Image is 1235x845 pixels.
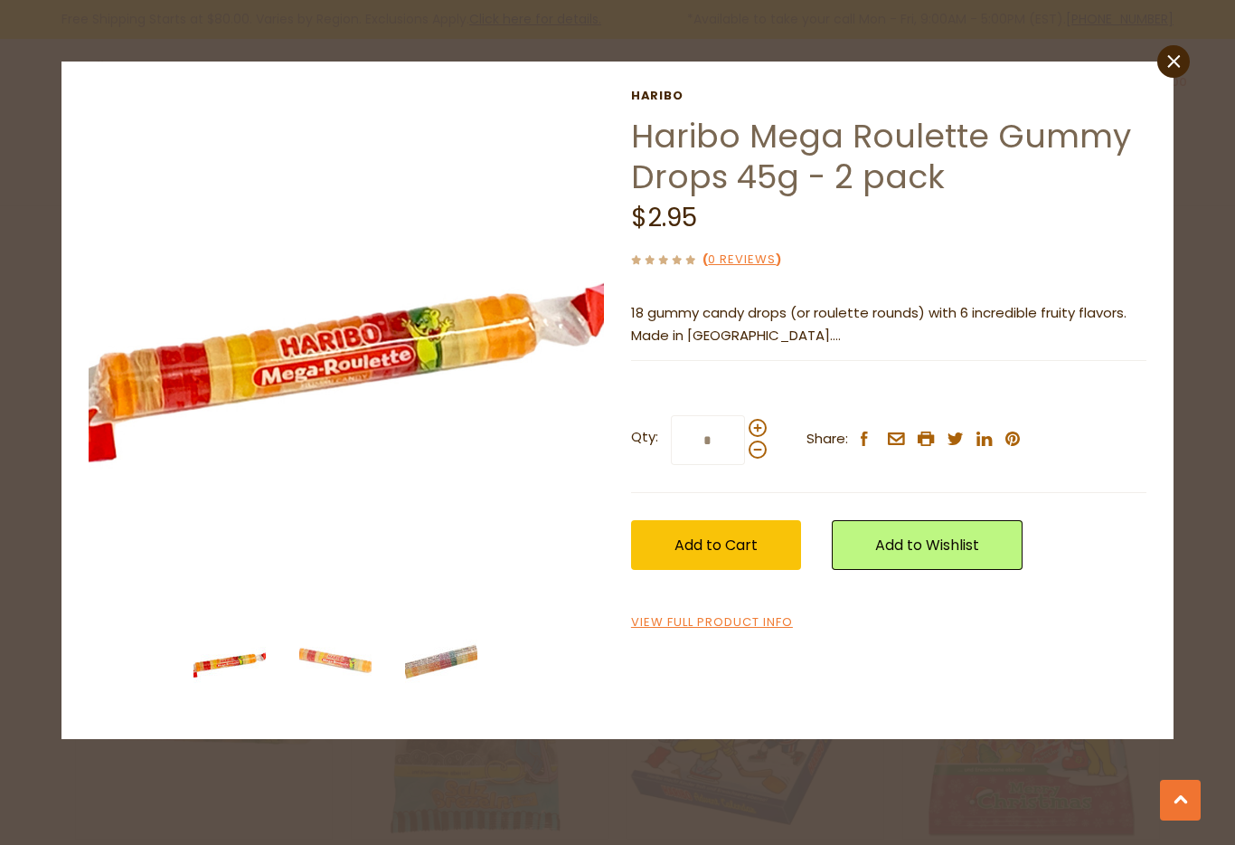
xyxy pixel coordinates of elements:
strong: Qty: [631,426,658,449]
a: Haribo Mega Roulette Gummy Drops 45g - 2 pack [631,113,1131,200]
span: Share: [806,428,848,451]
p: 18 gummy candy drops (or roulette rounds) with 6 incredible fruity flavors. Made in [GEOGRAPHIC_D... [631,302,1146,347]
a: 0 Reviews [708,251,776,270]
img: Haribo Mega Roulette Gummy Drops 45g - 2 pack [89,89,604,604]
img: Haribo Mega Roulette Gummy Drops 45g - 2 pack [405,625,477,698]
a: Haribo [631,89,1146,103]
img: Haribo Mega Roulette Gummy Drops 45g - 2 pack [299,625,372,698]
a: View Full Product Info [631,613,793,632]
input: Qty: [671,415,745,465]
span: $2.95 [631,200,697,235]
span: Add to Cart [674,535,758,555]
button: Add to Cart [631,520,801,570]
a: Add to Wishlist [832,520,1023,570]
img: Haribo Mega Roulette Gummy Drops 45g - 2 pack [193,625,266,698]
span: ( ) [702,251,781,268]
